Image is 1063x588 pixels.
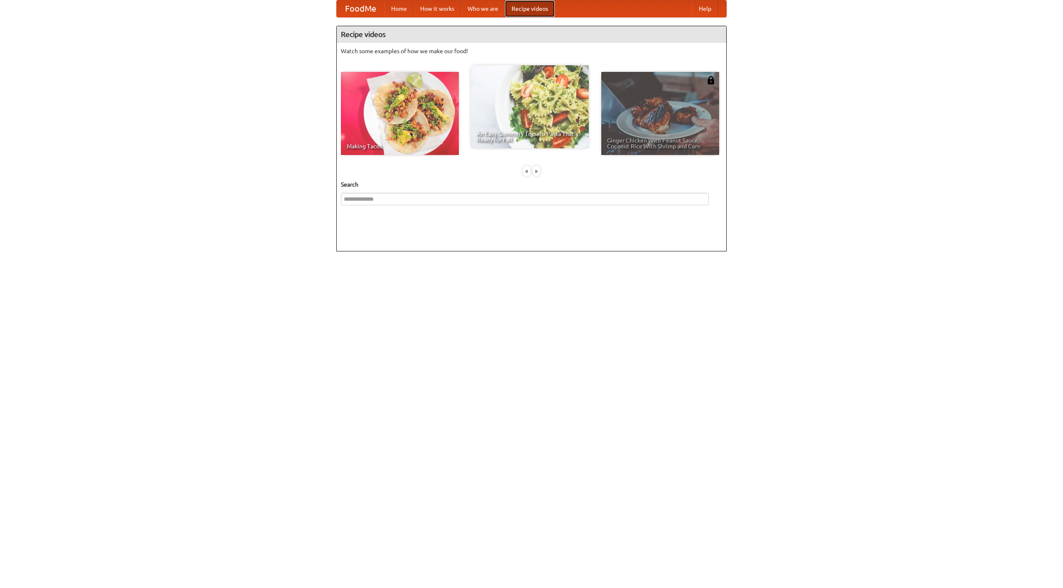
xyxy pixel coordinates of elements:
a: Making Tacos [341,72,459,155]
a: Recipe videos [505,0,555,17]
div: » [533,166,540,176]
a: Who we are [461,0,505,17]
span: Making Tacos [347,143,453,149]
a: Help [692,0,718,17]
img: 483408.png [707,76,715,84]
h5: Search [341,180,722,189]
a: How it works [414,0,461,17]
a: An Easy, Summery Tomato Pasta That's Ready for Fall [471,65,589,148]
div: « [523,166,530,176]
a: Home [385,0,414,17]
a: FoodMe [337,0,385,17]
p: Watch some examples of how we make our food! [341,47,722,55]
span: An Easy, Summery Tomato Pasta That's Ready for Fall [477,131,583,143]
h4: Recipe videos [337,26,726,43]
